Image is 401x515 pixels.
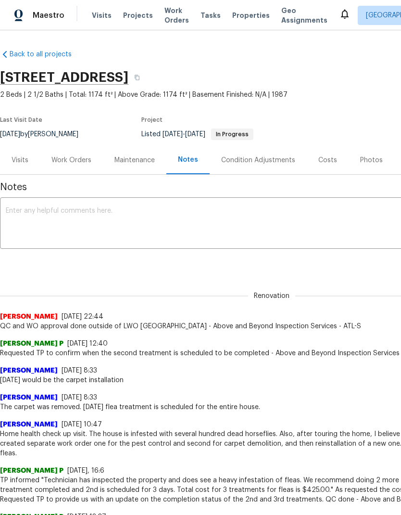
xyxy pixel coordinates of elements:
span: Geo Assignments [281,6,327,25]
span: - [163,131,205,138]
div: Maintenance [114,155,155,165]
span: Projects [123,11,153,20]
div: Visits [12,155,28,165]
button: Copy Address [128,69,146,86]
span: Project [141,117,163,123]
span: Visits [92,11,112,20]
div: Notes [178,155,198,165]
div: Photos [360,155,383,165]
span: In Progress [212,131,252,137]
div: Costs [318,155,337,165]
div: Condition Adjustments [221,155,295,165]
span: [DATE] 22:44 [62,313,103,320]
span: [DATE] [163,131,183,138]
span: Renovation [248,291,295,301]
span: [DATE] 8:33 [62,367,97,374]
span: Work Orders [164,6,189,25]
span: Properties [232,11,270,20]
span: Tasks [200,12,221,19]
span: [DATE] 12:40 [67,340,108,347]
div: Work Orders [51,155,91,165]
span: [DATE] 10:47 [62,421,102,428]
span: [DATE], 16:6 [67,467,104,474]
span: [DATE] [185,131,205,138]
span: Maestro [33,11,64,20]
span: [DATE] 8:33 [62,394,97,401]
span: Listed [141,131,253,138]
